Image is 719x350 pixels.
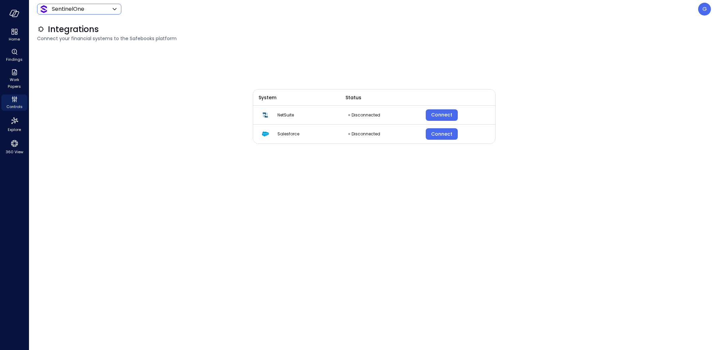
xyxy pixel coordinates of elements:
[261,111,269,119] img: netsuite
[4,76,25,90] span: Work Papers
[277,131,299,137] span: Salesforce
[6,149,23,155] span: 360 View
[431,111,452,119] div: Connect
[1,47,27,63] div: Findings
[48,24,99,35] span: Integrations
[426,128,458,140] button: Connect
[352,131,380,137] p: Disconnected
[1,138,27,156] div: 360 View
[346,94,361,101] span: Status
[431,130,452,138] div: Connect
[1,95,27,111] div: Controls
[352,112,380,118] p: Disconnected
[261,130,269,138] img: salesforce
[6,56,23,63] span: Findings
[1,115,27,134] div: Explore
[702,5,707,13] p: G
[1,68,27,90] div: Work Papers
[6,103,23,110] span: Controls
[1,27,27,43] div: Home
[277,112,294,118] span: NetSuite
[259,94,276,101] span: System
[40,5,48,13] img: Icon
[8,126,21,133] span: Explore
[426,109,458,121] button: Connect
[52,5,84,13] p: SentinelOne
[9,36,20,43] span: Home
[698,3,711,16] div: Guy
[37,35,711,42] span: Connect your financial systems to the Safebooks platform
